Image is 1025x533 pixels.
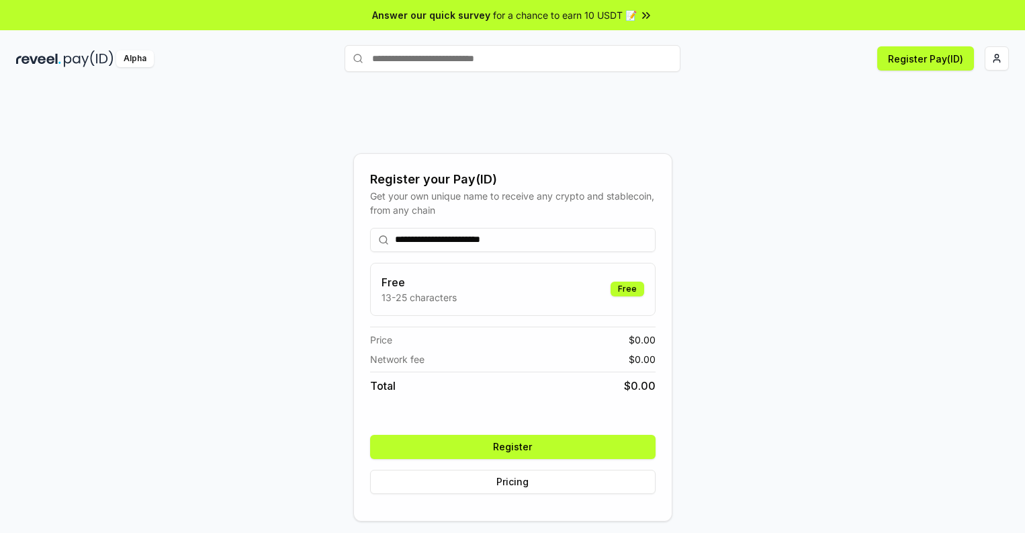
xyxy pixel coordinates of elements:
[370,333,392,347] span: Price
[116,50,154,67] div: Alpha
[64,50,114,67] img: pay_id
[629,333,656,347] span: $ 0.00
[370,170,656,189] div: Register your Pay(ID)
[382,290,457,304] p: 13-25 characters
[370,378,396,394] span: Total
[370,352,425,366] span: Network fee
[370,189,656,217] div: Get your own unique name to receive any crypto and stablecoin, from any chain
[16,50,61,67] img: reveel_dark
[382,274,457,290] h3: Free
[372,8,490,22] span: Answer our quick survey
[370,435,656,459] button: Register
[493,8,637,22] span: for a chance to earn 10 USDT 📝
[629,352,656,366] span: $ 0.00
[877,46,974,71] button: Register Pay(ID)
[370,470,656,494] button: Pricing
[611,282,644,296] div: Free
[624,378,656,394] span: $ 0.00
